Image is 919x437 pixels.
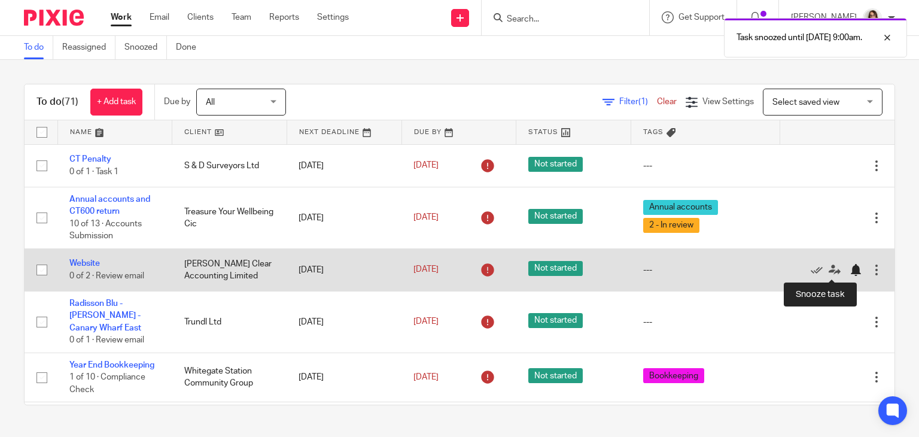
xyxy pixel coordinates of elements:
a: CT Penalty [69,155,111,163]
span: (71) [62,97,78,107]
a: Work [111,11,132,23]
td: [PERSON_NAME] Clear Accounting Limited [172,248,287,291]
a: Team [232,11,251,23]
td: Trundl Ltd [172,292,287,353]
span: Not started [528,313,583,328]
h1: To do [36,96,78,108]
span: Not started [528,261,583,276]
span: Not started [528,368,583,383]
div: --- [643,264,768,276]
td: [DATE] [287,144,401,187]
a: To do [24,36,53,59]
span: [DATE] [413,266,439,274]
a: Year End Bookkeeping [69,361,154,369]
span: View Settings [702,98,754,106]
a: Annual accounts and CT600 return [69,195,150,216]
span: Annual accounts [643,200,718,215]
td: Whitegate Station Community Group [172,353,287,402]
td: S & D Surveyors Ltd [172,144,287,187]
a: Mark as done [811,264,829,276]
p: Task snoozed until [DATE] 9:00am. [737,32,862,44]
a: Email [150,11,169,23]
p: Due by [164,96,190,108]
span: 0 of 2 · Review email [69,272,144,280]
a: Reports [269,11,299,23]
div: --- [643,160,768,172]
span: (1) [638,98,648,106]
td: [DATE] [287,187,401,248]
a: Reassigned [62,36,115,59]
td: Treasure Your Wellbeing Cic [172,187,287,248]
a: Radisson Blu - [PERSON_NAME] - Canary Wharf East [69,299,141,332]
a: Done [176,36,205,59]
span: Tags [643,129,664,135]
span: [DATE] [413,318,439,326]
a: Settings [317,11,349,23]
img: Caroline%20-%20HS%20-%20LI.png [863,8,882,28]
span: Not started [528,209,583,224]
span: [DATE] [413,162,439,170]
span: 10 of 13 · Accounts Submission [69,220,142,241]
span: Select saved view [772,98,839,107]
span: 0 of 1 · Review email [69,336,144,344]
span: 2 - In review [643,218,699,233]
img: Pixie [24,10,84,26]
span: 0 of 1 · Task 1 [69,168,118,176]
div: --- [643,316,768,328]
span: 1 of 10 · Compliance Check [69,373,145,394]
a: Website [69,259,100,268]
a: Clients [187,11,214,23]
td: [DATE] [287,292,401,353]
a: Snoozed [124,36,167,59]
span: [DATE] [413,373,439,381]
a: Clear [657,98,677,106]
a: + Add task [90,89,142,116]
span: Bookkeeping [643,368,704,383]
span: [DATE] [413,214,439,222]
span: Filter [619,98,657,106]
span: Not started [528,157,583,172]
span: All [206,98,215,107]
td: [DATE] [287,248,401,291]
td: [DATE] [287,353,401,402]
